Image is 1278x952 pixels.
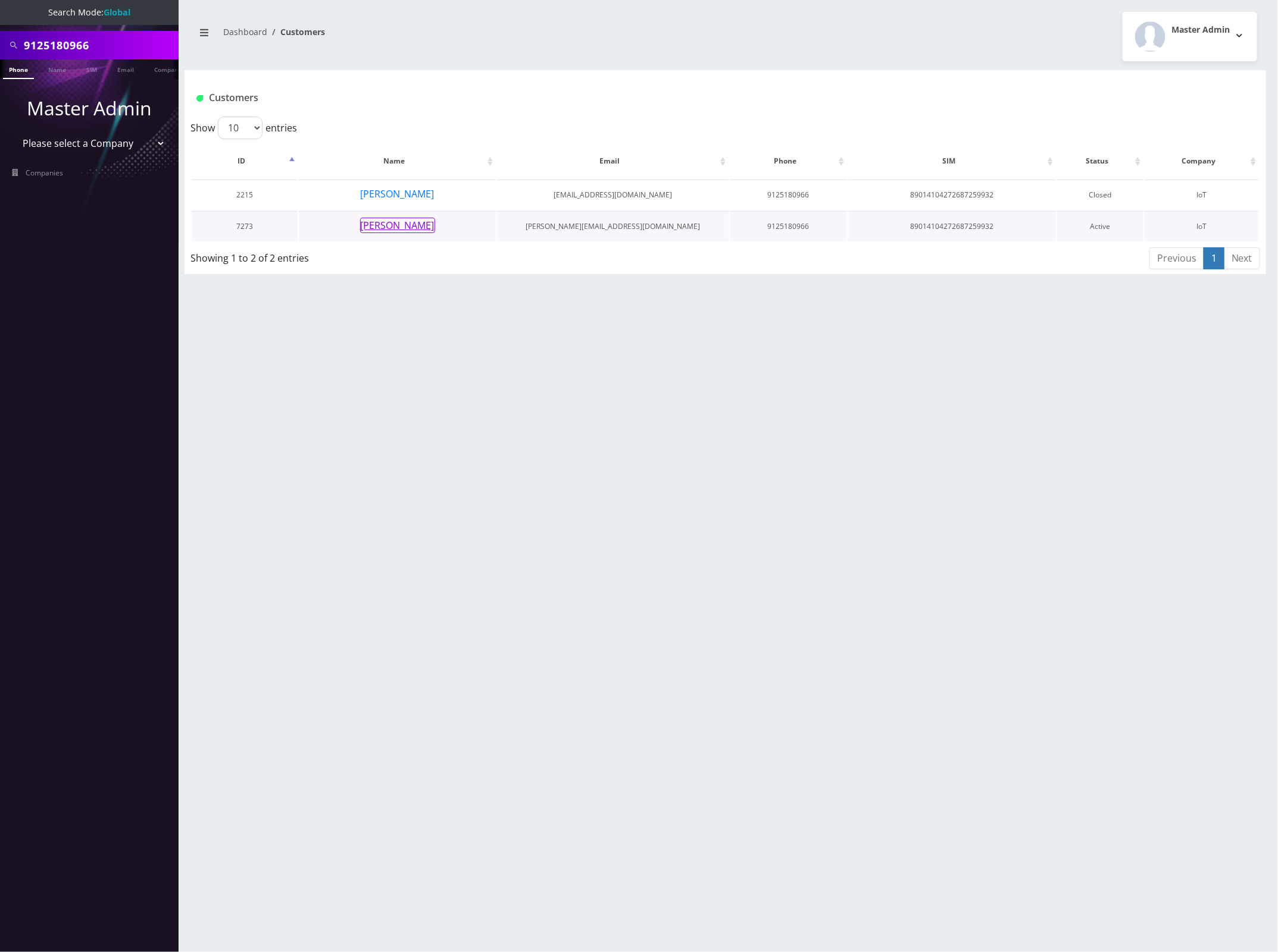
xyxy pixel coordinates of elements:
td: 89014104272687259932 [848,211,1056,241]
h2: Master Admin [1171,25,1230,35]
a: SIM [80,59,103,78]
th: ID: activate to sort column descending [192,144,298,178]
th: SIM: activate to sort column ascending [848,144,1056,178]
button: [PERSON_NAME] [360,218,435,233]
th: Status: activate to sort column ascending [1057,144,1143,178]
span: Search Mode: [48,7,130,18]
td: [PERSON_NAME][EMAIL_ADDRESS][DOMAIN_NAME] [497,211,729,241]
th: Phone: activate to sort column ascending [730,144,847,178]
a: Previous [1149,247,1204,269]
td: 2215 [192,180,298,210]
button: [PERSON_NAME] [360,186,435,202]
select: Showentries [218,117,263,139]
td: 9125180966 [730,180,847,210]
td: IoT [1145,211,1259,241]
div: Showing 1 to 2 of 2 entries [190,246,627,265]
th: Email: activate to sort column ascending [497,144,729,178]
nav: breadcrumb [193,20,717,54]
input: Search All Companies [24,34,176,56]
th: Name: activate to sort column ascending [299,144,496,178]
h1: Customers [196,92,1075,103]
td: Active [1057,211,1143,241]
strong: Global [104,7,130,18]
th: Company: activate to sort column ascending [1145,144,1259,178]
a: Phone [3,59,34,79]
td: 9125180966 [730,211,847,241]
a: 1 [1204,247,1224,269]
a: Name [42,59,72,78]
td: 7273 [192,211,298,241]
a: Dashboard [223,26,267,37]
td: Closed [1057,180,1143,210]
label: Show entries [190,117,297,139]
td: IoT [1145,180,1259,210]
td: [EMAIL_ADDRESS][DOMAIN_NAME] [497,180,729,210]
a: Company [148,59,188,78]
li: Customers [267,26,325,38]
button: Master Admin [1123,12,1257,61]
a: Next [1224,247,1260,269]
a: Email [111,59,140,78]
td: 89014104272687259932 [848,180,1056,210]
span: Companies [26,168,64,178]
